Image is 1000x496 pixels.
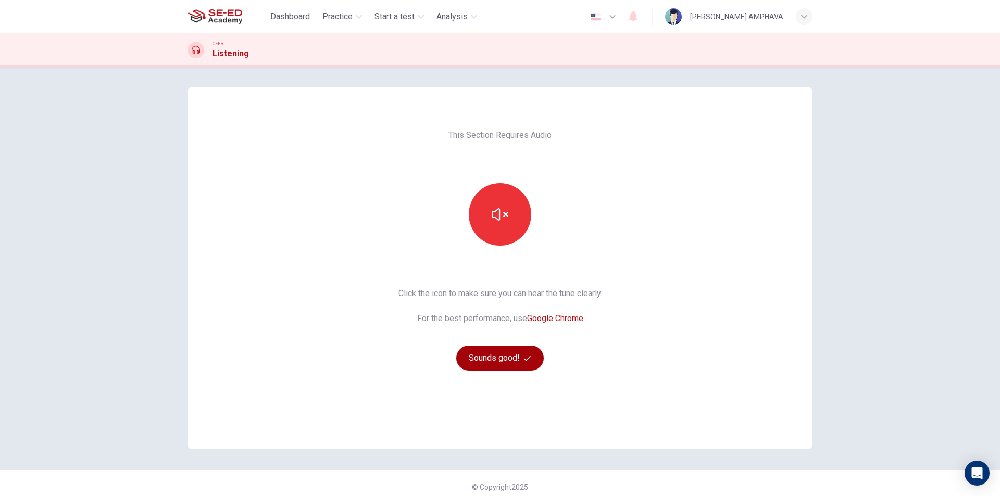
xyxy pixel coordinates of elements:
[665,8,682,25] img: Profile picture
[472,483,528,491] span: © Copyright 2025
[322,10,353,23] span: Practice
[398,312,602,325] span: For the best performance, use
[187,6,242,27] img: SE-ED Academy logo
[318,7,366,26] button: Practice
[965,461,990,486] div: Open Intercom Messenger
[270,10,310,23] span: Dashboard
[690,10,783,23] div: [PERSON_NAME] AMPHAVA
[398,287,602,300] span: Click the icon to make sure you can hear the tune clearly.
[374,10,415,23] span: Start a test
[187,6,266,27] a: SE-ED Academy logo
[448,129,552,142] span: This Section Requires Audio
[456,346,544,371] button: Sounds good!
[527,313,583,323] a: Google Chrome
[589,13,602,21] img: en
[370,7,428,26] button: Start a test
[436,10,468,23] span: Analysis
[432,7,481,26] button: Analysis
[266,7,314,26] button: Dashboard
[213,40,223,47] span: CEFR
[213,47,249,60] h1: Listening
